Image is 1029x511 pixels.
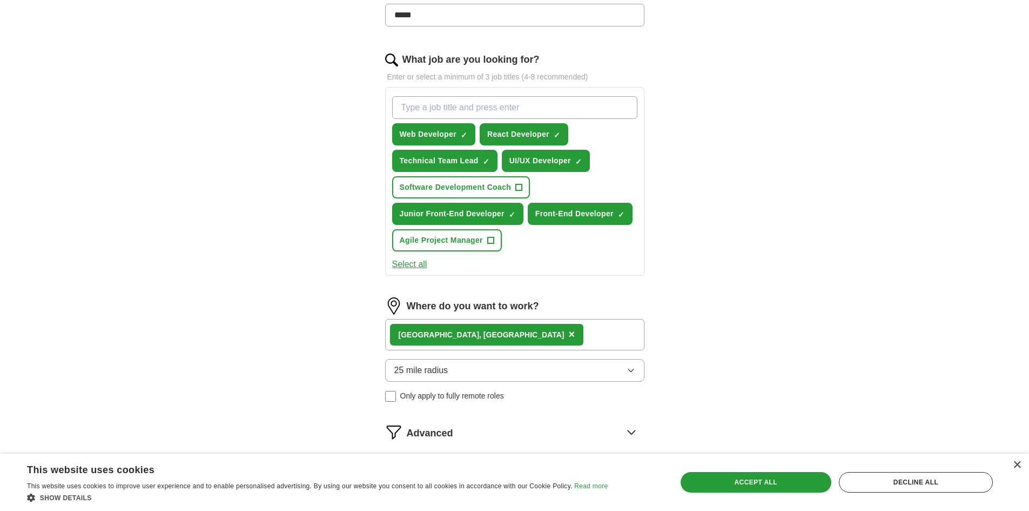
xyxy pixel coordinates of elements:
[40,494,92,502] span: Show details
[399,330,480,339] strong: [GEOGRAPHIC_DATA]
[400,235,483,246] span: Agile Project Manager
[402,52,540,67] label: What job are you looking for?
[575,157,582,166] span: ✓
[568,327,575,343] button: ×
[385,391,396,402] input: Only apply to fully remote roles
[27,492,608,503] div: Show details
[483,157,489,166] span: ✓
[407,299,539,314] label: Where do you want to work?
[502,150,590,172] button: UI/UX Developer✓
[480,123,568,145] button: React Developer✓
[400,390,504,402] span: Only apply to fully remote roles
[839,472,993,493] div: Decline all
[392,258,427,271] button: Select all
[681,472,831,493] div: Accept all
[27,460,581,476] div: This website uses cookies
[385,359,644,382] button: 25 mile radius
[392,229,502,251] button: Agile Project Manager
[1013,461,1021,469] div: Close
[400,129,456,140] span: Web Developer
[394,364,448,377] span: 25 mile radius
[392,203,523,225] button: Junior Front-End Developer✓
[392,123,475,145] button: Web Developer✓
[618,210,624,219] span: ✓
[554,131,560,140] span: ✓
[509,210,515,219] span: ✓
[509,155,571,167] span: UI/UX Developer
[385,54,398,67] img: search.png
[574,482,608,490] a: Read more, opens a new window
[27,482,573,490] span: This website uses cookies to improve user experience and to enable personalised advertising. By u...
[385,71,644,83] p: Enter or select a minimum of 3 job titles (4-8 recommended)
[535,208,614,220] span: Front-End Developer
[400,208,505,220] span: Junior Front-End Developer
[392,96,637,119] input: Type a job title and press enter
[399,329,564,341] div: , [GEOGRAPHIC_DATA]
[461,131,467,140] span: ✓
[400,155,479,167] span: Technical Team Lead
[392,176,530,198] button: Software Development Coach
[528,203,633,225] button: Front-End Developer✓
[568,328,575,340] span: ×
[487,129,549,140] span: React Developer
[385,423,402,441] img: filter
[407,426,453,441] span: Advanced
[385,297,402,315] img: location.png
[392,150,497,172] button: Technical Team Lead✓
[400,182,512,193] span: Software Development Coach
